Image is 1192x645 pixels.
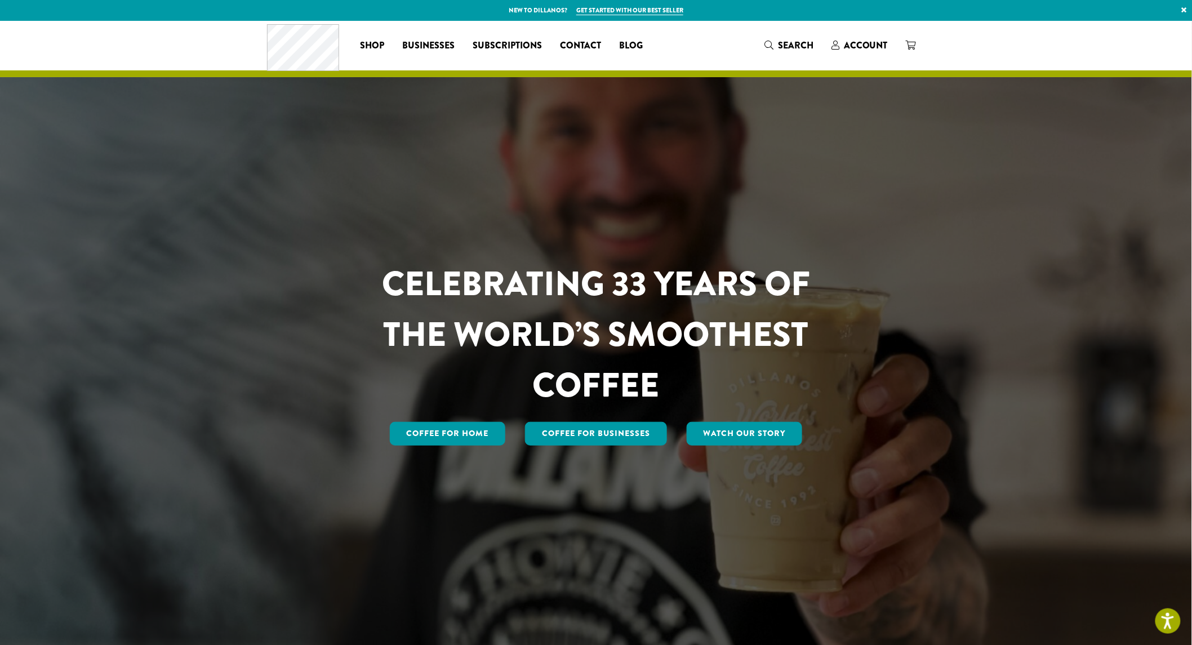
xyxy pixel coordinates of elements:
[402,39,455,53] span: Businesses
[778,39,813,52] span: Search
[360,39,384,53] span: Shop
[755,36,822,55] a: Search
[390,422,506,446] a: Coffee for Home
[560,39,601,53] span: Contact
[351,37,393,55] a: Shop
[349,259,843,411] h1: CELEBRATING 33 YEARS OF THE WORLD’S SMOOTHEST COFFEE
[844,39,888,52] span: Account
[473,39,542,53] span: Subscriptions
[687,422,803,446] a: Watch Our Story
[525,422,667,446] a: Coffee For Businesses
[576,6,683,15] a: Get started with our best seller
[619,39,643,53] span: Blog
